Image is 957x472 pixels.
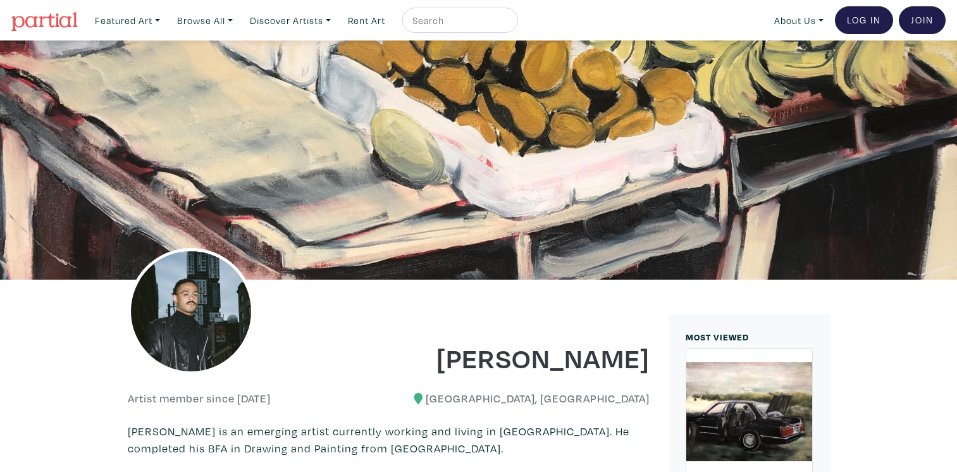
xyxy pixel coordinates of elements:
[398,392,650,406] h6: [GEOGRAPHIC_DATA], [GEOGRAPHIC_DATA]
[769,8,829,34] a: About Us
[171,8,238,34] a: Browse All
[686,331,749,343] small: MOST VIEWED
[835,6,893,34] a: Log In
[899,6,946,34] a: Join
[411,13,506,28] input: Search
[398,340,650,375] h1: [PERSON_NAME]
[244,8,336,34] a: Discover Artists
[128,392,271,406] h6: Artist member since [DATE]
[128,248,254,375] img: phpThumb.php
[89,8,166,34] a: Featured Art
[342,8,391,34] a: Rent Art
[128,423,650,457] p: [PERSON_NAME] is an emerging artist currently working and living in [GEOGRAPHIC_DATA]. He complet...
